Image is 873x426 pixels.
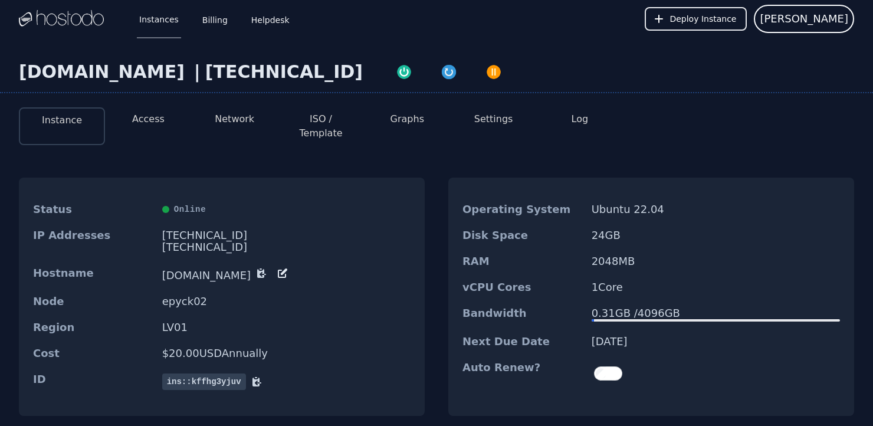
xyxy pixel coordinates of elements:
button: Deploy Instance [645,7,747,31]
div: [DOMAIN_NAME] [19,61,189,83]
img: Power Off [485,64,502,80]
div: [TECHNICAL_ID] [205,61,363,83]
dt: ID [33,373,153,390]
dt: Cost [33,348,153,359]
div: 0.31 GB / 4096 GB [592,307,840,319]
dd: Ubuntu 22.04 [592,204,840,215]
dt: Node [33,296,153,307]
dt: RAM [462,255,582,267]
dt: Auto Renew? [462,362,582,385]
button: Network [215,112,254,126]
dt: Status [33,204,153,215]
button: Restart [426,61,471,80]
dt: Region [33,322,153,333]
button: Graphs [390,112,424,126]
img: Restart [441,64,457,80]
dt: Operating System [462,204,582,215]
div: Online [162,204,411,215]
dt: IP Addresses [33,230,153,253]
img: Power On [396,64,412,80]
img: Logo [19,10,104,28]
button: Log [572,112,589,126]
button: Power On [382,61,426,80]
dd: 2048 MB [592,255,840,267]
dd: LV01 [162,322,411,333]
dt: Disk Space [462,230,582,241]
button: User menu [754,5,854,33]
dd: [DATE] [592,336,840,348]
dt: Bandwidth [462,307,582,322]
button: ISO / Template [287,112,355,140]
div: | [189,61,205,83]
dd: $ 20.00 USD Annually [162,348,411,359]
button: Settings [474,112,513,126]
dd: 1 Core [592,281,840,293]
div: [TECHNICAL_ID] [162,230,411,241]
button: Power Off [471,61,516,80]
dd: 24 GB [592,230,840,241]
dt: vCPU Cores [462,281,582,293]
span: Deploy Instance [669,13,736,25]
div: [TECHNICAL_ID] [162,241,411,253]
span: [PERSON_NAME] [760,11,848,27]
dd: [DOMAIN_NAME] [162,267,411,281]
dt: Hostname [33,267,153,281]
button: Instance [42,113,82,127]
dd: epyck02 [162,296,411,307]
dt: Next Due Date [462,336,582,348]
button: Access [132,112,165,126]
span: ins::kffhg3yjuv [162,373,246,390]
